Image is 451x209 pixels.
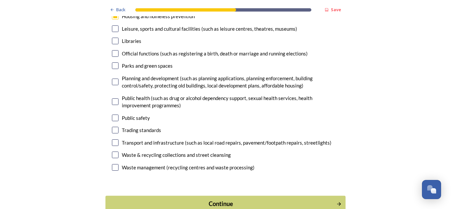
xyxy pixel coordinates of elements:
[122,25,297,33] div: Leisure, sports and cultural facilities (such as leisure centres, theatres, museums)
[122,151,231,159] div: Waste & recycling collections and street cleansing
[122,164,255,171] div: Waste management (recycling centres and waste processing)
[116,7,125,13] span: Back
[122,50,308,57] div: Official functions (such as registering a birth, death or marriage and running elections)
[122,75,339,89] div: Planning and development (such as planning applications, planning enforcement, building control/s...
[122,13,195,20] div: Housing and homeless prevention
[422,180,441,199] button: Open Chat
[122,139,331,147] div: Transport and infrastructure (such as local road repairs, pavement/footpath repairs, streetlights)
[122,94,339,109] div: Public health (such as drug or alcohol dependency support, sexual health services, health improve...
[122,37,141,45] div: Libraries
[122,114,150,122] div: Public safety
[331,7,341,13] strong: Save
[109,199,333,208] div: Continue
[122,62,173,70] div: Parks and green spaces
[122,126,161,134] div: Trading standards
